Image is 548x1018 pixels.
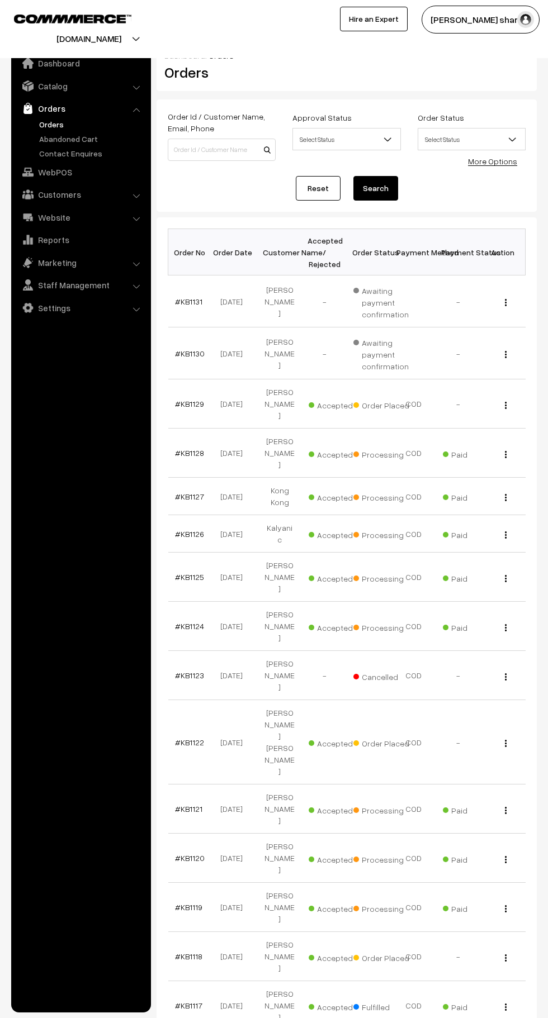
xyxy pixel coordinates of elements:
[309,397,365,411] span: Accepted
[257,478,302,515] td: Kong Kong
[505,451,507,458] img: Menu
[353,397,409,411] span: Order Placed
[347,229,391,275] th: Order Status
[175,621,204,631] a: #KB1124
[175,902,202,912] a: #KB1119
[212,515,257,553] td: [DATE]
[353,446,409,460] span: Processing
[353,282,409,320] span: Awaiting payment confirmation
[175,670,204,680] a: #KB1123
[505,624,507,631] img: Menu
[340,7,408,31] a: Hire an Expert
[505,299,507,306] img: Menu
[168,111,276,134] label: Order Id / Customer Name, Email, Phone
[296,176,341,201] a: Reset
[353,802,409,816] span: Processing
[309,489,365,503] span: Accepted
[14,53,147,73] a: Dashboard
[436,651,481,700] td: -
[212,932,257,981] td: [DATE]
[257,932,302,981] td: [PERSON_NAME]
[257,553,302,602] td: [PERSON_NAME]
[436,700,481,784] td: -
[436,932,481,981] td: -
[391,515,436,553] td: COD
[309,900,365,915] span: Accepted
[443,489,499,503] span: Paid
[309,802,365,816] span: Accepted
[257,429,302,478] td: [PERSON_NAME]
[212,883,257,932] td: [DATE]
[14,207,147,227] a: Website
[309,570,365,584] span: Accepted
[436,229,481,275] th: Payment Status
[505,856,507,863] img: Menu
[505,402,507,409] img: Menu
[353,900,409,915] span: Processing
[212,478,257,515] td: [DATE]
[292,128,400,150] span: Select Status
[505,673,507,681] img: Menu
[353,489,409,503] span: Processing
[436,327,481,379] td: -
[391,932,436,981] td: COD
[505,807,507,814] img: Menu
[175,349,205,358] a: #KB1130
[443,446,499,460] span: Paid
[175,529,204,539] a: #KB1126
[302,229,347,275] th: Accepted / Rejected
[212,275,257,327] td: [DATE]
[505,905,507,912] img: Menu
[391,553,436,602] td: COD
[353,998,409,1013] span: Fulfilled
[257,834,302,883] td: [PERSON_NAME]
[436,275,481,327] td: -
[353,668,409,683] span: Cancelled
[391,602,436,651] td: COD
[257,700,302,784] td: [PERSON_NAME] [PERSON_NAME]
[36,148,147,159] a: Contact Enquires
[443,570,499,584] span: Paid
[418,128,526,150] span: Select Status
[418,112,464,123] label: Order Status
[36,133,147,145] a: Abandoned Cart
[443,526,499,541] span: Paid
[212,784,257,834] td: [DATE]
[257,229,302,275] th: Customer Name
[443,802,499,816] span: Paid
[14,184,147,204] a: Customers
[391,229,436,275] th: Payment Method
[257,327,302,379] td: [PERSON_NAME]
[17,25,160,53] button: [DOMAIN_NAME]
[257,651,302,700] td: [PERSON_NAME]
[14,275,147,295] a: Staff Management
[14,298,147,318] a: Settings
[309,851,365,865] span: Accepted
[505,740,507,747] img: Menu
[443,851,499,865] span: Paid
[175,448,204,458] a: #KB1128
[175,804,202,814] a: #KB1121
[212,700,257,784] td: [DATE]
[212,229,257,275] th: Order Date
[36,118,147,130] a: Orders
[257,784,302,834] td: [PERSON_NAME]
[293,130,400,149] span: Select Status
[212,429,257,478] td: [DATE]
[175,399,204,408] a: #KB1129
[175,297,202,306] a: #KB1131
[14,76,147,96] a: Catalog
[422,6,540,34] button: [PERSON_NAME] sharm…
[212,327,257,379] td: [DATE]
[443,998,499,1013] span: Paid
[505,1003,507,1011] img: Menu
[14,15,131,23] img: COMMMERCE
[505,575,507,582] img: Menu
[212,553,257,602] td: [DATE]
[353,176,398,201] button: Search
[14,230,147,250] a: Reports
[302,275,347,327] td: -
[212,602,257,651] td: [DATE]
[175,492,204,501] a: #KB1127
[391,883,436,932] td: COD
